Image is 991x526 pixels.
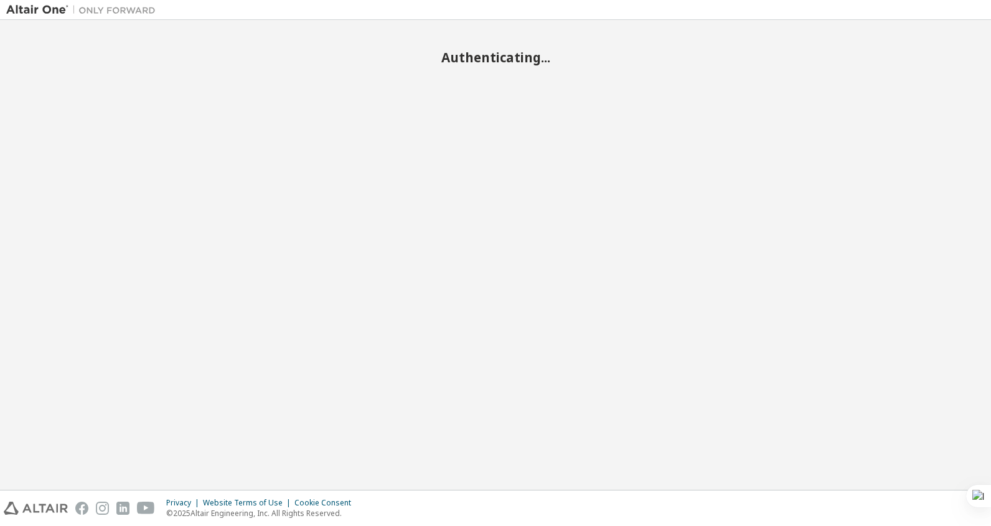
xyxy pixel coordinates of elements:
[6,49,985,65] h2: Authenticating...
[166,508,359,519] p: © 2025 Altair Engineering, Inc. All Rights Reserved.
[166,498,203,508] div: Privacy
[75,502,88,515] img: facebook.svg
[6,4,162,16] img: Altair One
[4,502,68,515] img: altair_logo.svg
[137,502,155,515] img: youtube.svg
[116,502,129,515] img: linkedin.svg
[203,498,294,508] div: Website Terms of Use
[96,502,109,515] img: instagram.svg
[294,498,359,508] div: Cookie Consent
